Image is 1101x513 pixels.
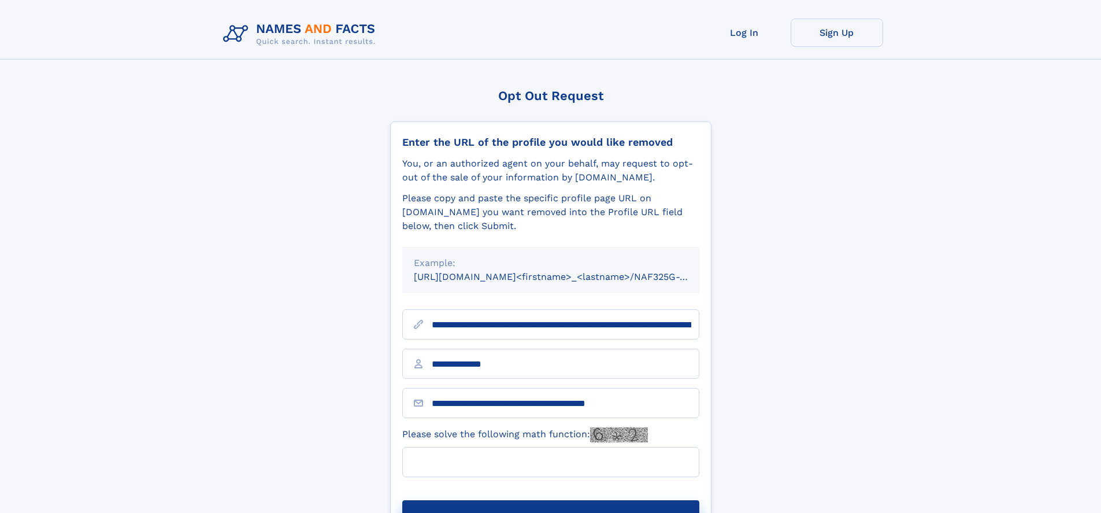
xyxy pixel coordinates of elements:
[218,19,385,50] img: Logo Names and Facts
[414,271,721,282] small: [URL][DOMAIN_NAME]<firstname>_<lastname>/NAF325G-xxxxxxxx
[390,88,711,103] div: Opt Out Request
[414,256,688,270] div: Example:
[402,191,699,233] div: Please copy and paste the specific profile page URL on [DOMAIN_NAME] you want removed into the Pr...
[402,136,699,149] div: Enter the URL of the profile you would like removed
[791,19,883,47] a: Sign Up
[402,157,699,184] div: You, or an authorized agent on your behalf, may request to opt-out of the sale of your informatio...
[402,427,648,442] label: Please solve the following math function:
[698,19,791,47] a: Log In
